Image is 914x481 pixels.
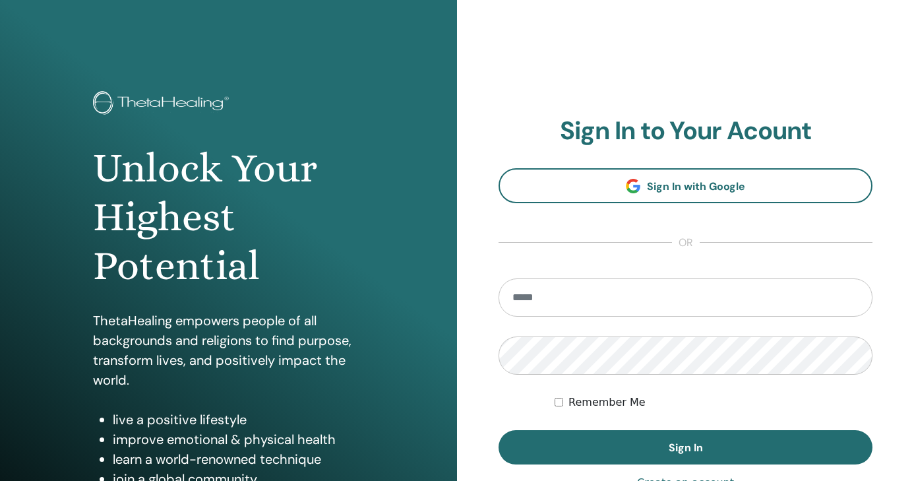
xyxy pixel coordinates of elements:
div: Keep me authenticated indefinitely or until I manually logout [555,395,872,410]
li: improve emotional & physical health [113,430,365,449]
span: Sign In with Google [647,179,745,193]
span: Sign In [669,441,703,455]
button: Sign In [499,430,872,465]
li: live a positive lifestyle [113,410,365,430]
p: ThetaHealing empowers people of all backgrounds and religions to find purpose, transform lives, a... [93,311,365,390]
h2: Sign In to Your Acount [499,116,872,146]
li: learn a world-renowned technique [113,449,365,469]
h1: Unlock Your Highest Potential [93,144,365,291]
span: or [672,235,700,251]
a: Sign In with Google [499,168,872,203]
label: Remember Me [568,395,646,410]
